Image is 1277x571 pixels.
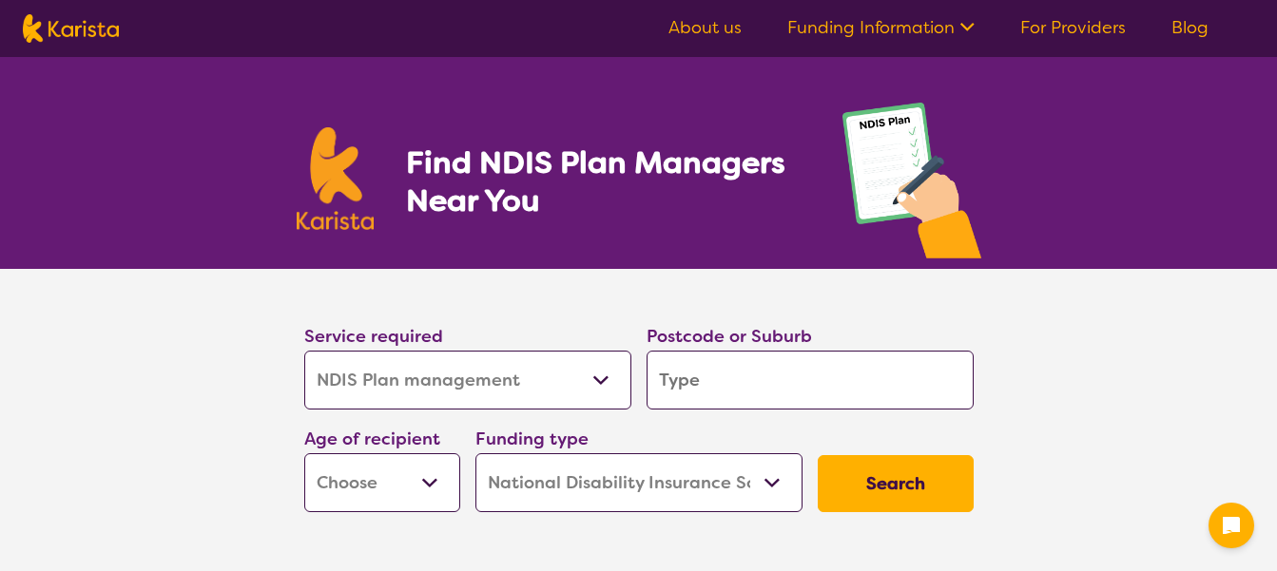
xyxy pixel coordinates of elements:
[647,325,812,348] label: Postcode or Suburb
[304,428,440,450] label: Age of recipient
[1171,16,1209,39] a: Blog
[842,103,981,269] img: plan-management
[668,16,742,39] a: About us
[23,14,119,43] img: Karista logo
[475,428,589,450] label: Funding type
[818,455,974,512] button: Search
[297,127,375,230] img: Karista logo
[304,325,443,348] label: Service required
[647,351,974,409] input: Type
[406,143,803,219] h1: Find NDIS Plan Managers Near You
[1020,16,1126,39] a: For Providers
[787,16,975,39] a: Funding Information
